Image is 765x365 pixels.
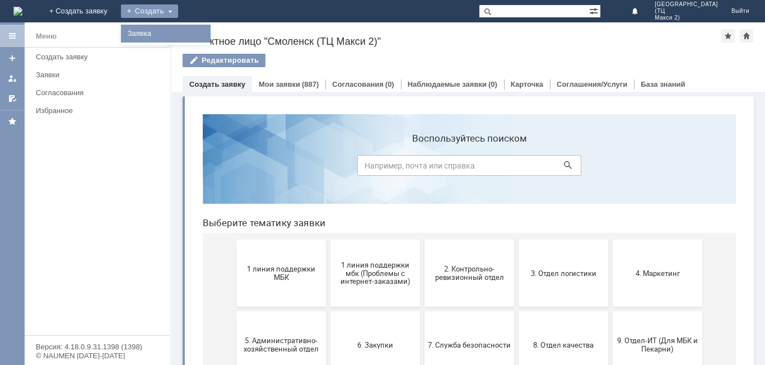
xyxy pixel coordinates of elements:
[13,7,22,16] a: Перейти на домашнюю страницу
[43,206,132,273] button: 5. Административно-хозяйственный отдел
[36,106,151,115] div: Избранное
[36,88,164,97] div: Согласования
[3,90,21,107] a: Мои согласования
[9,112,542,123] header: Выберите тематику заявки
[655,15,718,21] span: Макси 2)
[43,278,132,345] button: Бухгалтерия (для мбк)
[46,231,129,248] span: 5. Административно-хозяйственный отдел
[36,352,159,359] div: © NAUMEN [DATE]-[DATE]
[231,278,320,345] button: Отдел-ИТ (Офис)
[234,235,317,244] span: 7. Служба безопасности
[422,231,505,248] span: 9. Отдел-ИТ (Для МБК и Пекарни)
[31,48,168,65] a: Создать заявку
[740,29,753,43] div: Сделать домашней страницей
[259,80,300,88] a: Мои заявки
[655,1,718,8] span: [GEOGRAPHIC_DATA]
[3,69,21,87] a: Мои заявки
[36,71,164,79] div: Заявки
[137,134,226,202] button: 1 линия поддержки мбк (Проблемы с интернет-заказами)
[189,80,245,88] a: Создать заявку
[422,163,505,172] span: 4. Маркетинг
[325,134,414,202] button: 3. Отдел логистики
[328,235,411,244] span: 8. Отдел качества
[422,307,505,315] span: Франчайзинг
[36,343,159,350] div: Версия: 4.18.0.9.31.1398 (1398)
[164,50,388,71] input: Например, почта или справка
[46,160,129,176] span: 1 линия поддержки МБК
[589,5,600,16] span: Расширенный поиск
[231,206,320,273] button: 7. Служба безопасности
[655,8,718,15] span: (ТЦ
[123,27,208,40] a: Заявка
[13,7,22,16] img: logo
[31,66,168,83] a: Заявки
[31,84,168,101] a: Согласования
[234,307,317,315] span: Отдел-ИТ (Офис)
[3,49,21,67] a: Создать заявку
[231,134,320,202] button: 2. Контрольно-ревизионный отдел
[385,80,394,88] div: (0)
[488,80,497,88] div: (0)
[302,80,319,88] div: (887)
[419,134,509,202] button: 4. Маркетинг
[408,80,487,88] a: Наблюдаемые заявки
[121,4,178,18] div: Создать
[164,27,388,39] label: Воспользуйтесь поиском
[557,80,627,88] a: Соглашения/Услуги
[137,278,226,345] button: Отдел-ИТ (Битрикс24 и CRM)
[721,29,735,43] div: Добавить в избранное
[183,36,721,47] div: Контактное лицо "Смоленск (ТЦ Макси 2)"
[511,80,543,88] a: Карточка
[332,80,384,88] a: Согласования
[140,235,223,244] span: 6. Закупки
[140,155,223,180] span: 1 линия поддержки мбк (Проблемы с интернет-заказами)
[36,30,57,43] div: Меню
[36,53,164,61] div: Создать заявку
[325,206,414,273] button: 8. Отдел качества
[325,278,414,345] button: Финансовый отдел
[140,303,223,320] span: Отдел-ИТ (Битрикс24 и CRM)
[234,160,317,176] span: 2. Контрольно-ревизионный отдел
[46,307,129,315] span: Бухгалтерия (для мбк)
[137,206,226,273] button: 6. Закупки
[419,278,509,345] button: Франчайзинг
[641,80,685,88] a: База знаний
[328,307,411,315] span: Финансовый отдел
[328,163,411,172] span: 3. Отдел логистики
[419,206,509,273] button: 9. Отдел-ИТ (Для МБК и Пекарни)
[43,134,132,202] button: 1 линия поддержки МБК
